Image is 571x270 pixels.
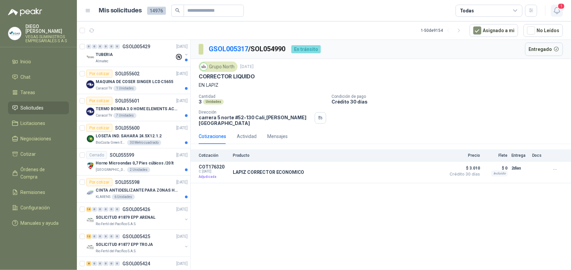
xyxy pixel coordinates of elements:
div: 0 [109,207,114,212]
a: Solicitudes [8,102,69,114]
h1: Mis solicitudes [99,6,142,15]
div: 2 Unidades [127,167,150,173]
p: Flete [484,153,507,158]
button: Entregado [525,43,563,56]
p: $ 0 [484,164,507,172]
a: 14 0 0 0 0 0 GSOL005426[DATE] Company LogoSOLICITUD #1879 EPP ARENALRio Fertil del Pacífico S.A.S. [86,205,189,227]
a: Licitaciones [8,117,69,130]
p: Adjudicada [199,174,229,180]
p: BioCosta Green Energy S.A.S [96,140,126,145]
div: Por cotizar [86,178,112,186]
div: 12 [86,234,91,239]
div: 0 [92,44,97,49]
p: 2 días [511,164,528,172]
a: GSOL005317 [209,45,248,53]
div: Cerrado [86,151,107,159]
p: Cantidad [199,94,326,99]
img: Company Logo [86,162,94,170]
p: CINTA ANTIDESLIZANTE PARA ZONAS HUMEDAS [96,187,179,194]
div: En tránsito [291,45,321,53]
img: Company Logo [86,53,94,61]
a: Manuales y ayuda [8,217,69,229]
p: [DATE] [176,233,188,240]
p: Entrega [511,153,528,158]
div: 0 [92,261,97,266]
span: C: [DATE] [199,170,229,174]
div: Actividad [237,133,257,140]
div: 0 [103,207,108,212]
div: 0 [115,207,120,212]
span: Chat [21,73,31,81]
a: CerradoSOL055599[DATE] Company LogoHorno Microondas 0,7 Pies cúbicos /20 lt[GEOGRAPHIC_DATA][PERS... [77,148,190,176]
div: 30 Metro cuadrado [127,140,161,145]
span: Negociaciones [21,135,52,142]
div: 0 [86,44,91,49]
p: [DATE] [240,64,254,70]
a: Órdenes de Compra [8,163,69,183]
p: [DATE] [176,71,188,77]
div: 1 Unidades [113,86,136,91]
div: 8 [86,261,91,266]
p: Almatec [96,59,108,64]
span: $ 3.010 [447,164,480,172]
div: 0 [109,234,114,239]
p: Rio Fertil del Pacífico S.A.S. [96,221,136,227]
div: Unidades [203,99,224,105]
p: GSOL005429 [122,44,150,49]
div: 0 [92,234,97,239]
div: 0 [92,207,97,212]
a: Por cotizarSOL055601[DATE] Company LogoTERMO BOMBA 3.0 HOME ELEMENTS ACERO INOXCaracol TV7 Unidades [77,94,190,121]
div: Grupo North [199,62,237,72]
div: 6 Unidades [112,194,135,200]
div: Todas [460,7,474,14]
p: Producto [233,153,443,158]
p: Caracol TV [96,113,112,118]
p: VEGAS SUMINISTROS EMPRESARIALES S A S [25,35,69,43]
p: GSOL005426 [122,207,150,212]
p: [DATE] [176,179,188,186]
img: Company Logo [86,80,94,88]
div: 0 [109,261,114,266]
div: 0 [115,234,120,239]
button: Asignado a mi [470,24,518,37]
span: Solicitudes [21,104,44,112]
p: Horno Microondas 0,7 Pies cúbicos /20 lt [96,160,174,166]
p: [DATE] [176,206,188,213]
div: Por cotizar [86,124,112,132]
p: SOL055599 [110,153,134,157]
p: EN LAPIZ [199,81,563,89]
button: 1 [551,5,563,17]
div: Por cotizar [86,97,112,105]
span: Inicio [21,58,31,65]
a: Negociaciones [8,132,69,145]
p: [DATE] [176,44,188,50]
p: / SOL054990 [209,44,286,54]
span: Remisiones [21,189,45,196]
p: DIEGO [PERSON_NAME] [25,24,69,33]
div: 0 [98,207,103,212]
div: 0 [115,44,120,49]
a: Remisiones [8,186,69,199]
img: Company Logo [200,63,207,70]
a: Por cotizarSOL055600[DATE] Company LogoLOSETA IND. SAHARA 24.5X12.1.2BioCosta Green Energy S.A.S3... [77,121,190,148]
img: Company Logo [86,189,94,197]
a: Cotizar [8,148,69,160]
p: Condición de pago [331,94,568,99]
span: Licitaciones [21,120,45,127]
p: [GEOGRAPHIC_DATA][PERSON_NAME] [96,167,126,173]
p: CORRECTOR LIQUIDO [199,73,255,80]
div: 1 - 50 de 9154 [421,25,464,36]
p: Precio [447,153,480,158]
p: SOL055600 [115,126,139,130]
a: Tareas [8,86,69,99]
a: Configuración [8,201,69,214]
button: No Leídos [524,24,563,37]
div: Por cotizar [86,70,112,78]
p: 3 [199,99,202,105]
div: 0 [98,261,103,266]
p: SOL055601 [115,98,139,103]
a: Inicio [8,55,69,68]
p: Crédito 30 días [331,99,568,105]
img: Logo peakr [8,8,42,16]
p: GSOL005425 [122,234,150,239]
